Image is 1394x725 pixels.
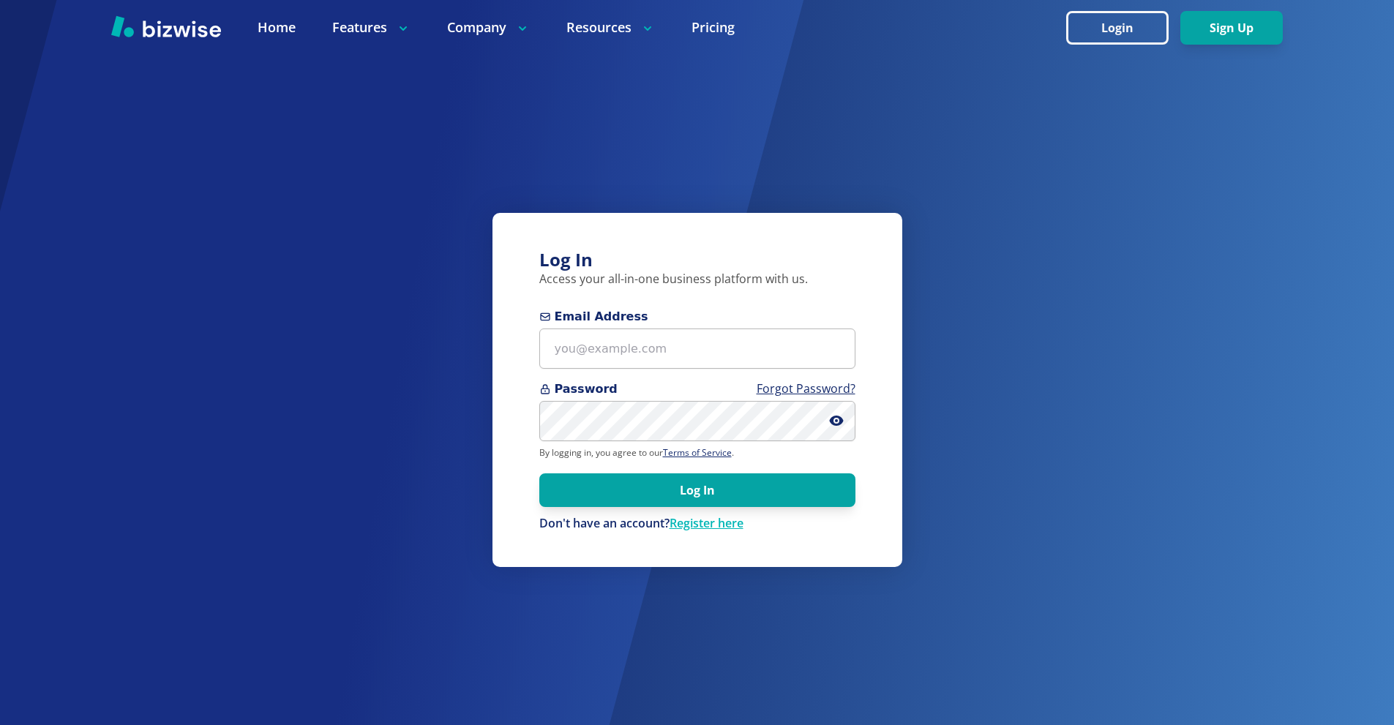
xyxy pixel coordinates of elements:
[670,515,743,531] a: Register here
[111,15,221,37] img: Bizwise Logo
[1180,11,1283,45] button: Sign Up
[539,248,855,272] h3: Log In
[539,380,855,398] span: Password
[1066,21,1180,35] a: Login
[1066,11,1169,45] button: Login
[539,516,855,532] div: Don't have an account?Register here
[757,380,855,397] a: Forgot Password?
[539,447,855,459] p: By logging in, you agree to our .
[663,446,732,459] a: Terms of Service
[1180,21,1283,35] a: Sign Up
[539,516,855,532] p: Don't have an account?
[539,271,855,288] p: Access your all-in-one business platform with us.
[539,328,855,369] input: you@example.com
[539,473,855,507] button: Log In
[692,18,735,37] a: Pricing
[258,18,296,37] a: Home
[566,18,655,37] p: Resources
[539,308,855,326] span: Email Address
[332,18,411,37] p: Features
[447,18,530,37] p: Company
